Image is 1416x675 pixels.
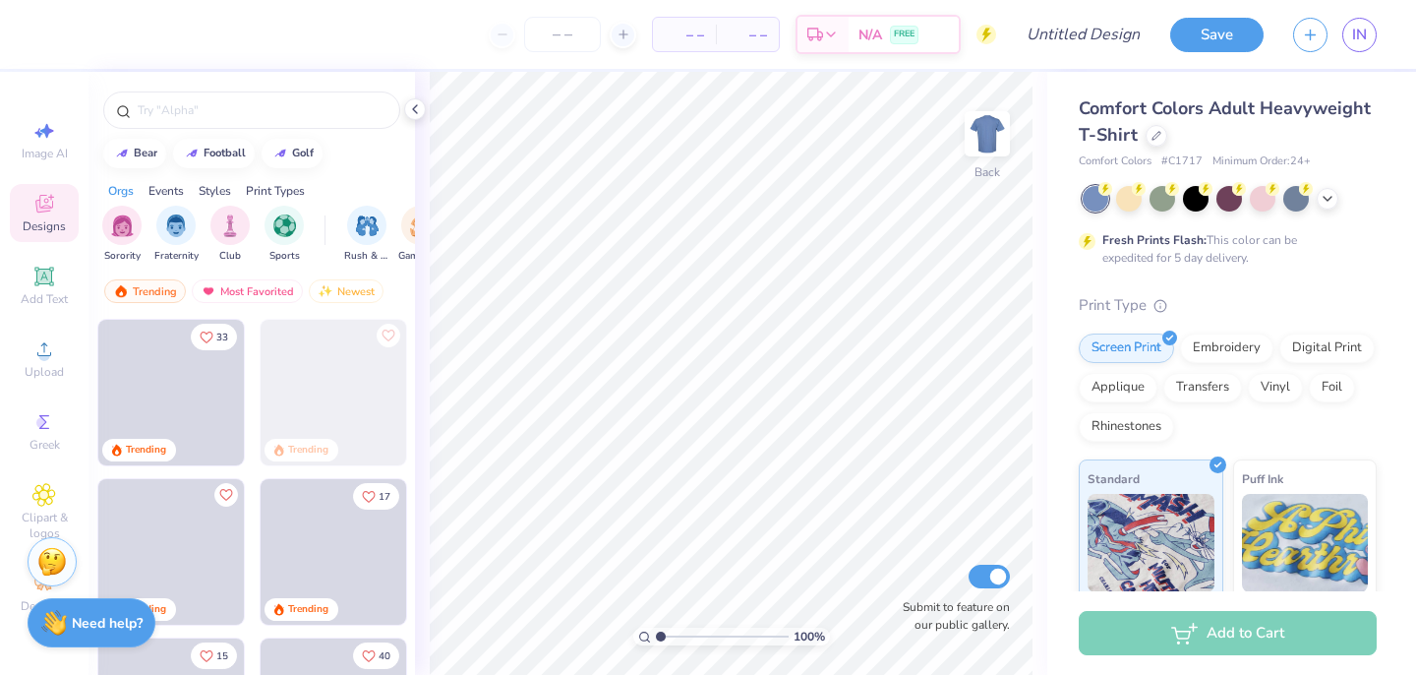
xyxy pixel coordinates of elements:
[173,139,255,168] button: football
[1079,153,1151,170] span: Comfort Colors
[273,215,296,237] img: Sports Image
[344,206,389,264] div: filter for Rush & Bid
[214,483,238,507] button: Like
[199,182,231,200] div: Styles
[21,291,68,307] span: Add Text
[398,206,443,264] button: filter button
[410,215,433,237] img: Game Day Image
[894,28,914,41] span: FREE
[165,215,187,237] img: Fraternity Image
[1309,373,1355,402] div: Foil
[356,215,379,237] img: Rush & Bid Image
[25,364,64,380] span: Upload
[216,651,228,661] span: 15
[858,25,882,45] span: N/A
[1079,294,1377,317] div: Print Type
[1079,334,1174,363] div: Screen Print
[23,218,66,234] span: Designs
[665,25,704,45] span: – –
[210,206,250,264] button: filter button
[398,249,443,264] span: Game Day
[344,206,389,264] button: filter button
[1079,96,1371,147] span: Comfort Colors Adult Heavyweight T-Shirt
[216,333,228,342] span: 33
[246,182,305,200] div: Print Types
[1163,373,1242,402] div: Transfers
[111,215,134,237] img: Sorority Image
[192,279,303,303] div: Most Favorited
[184,148,200,159] img: trend_line.gif
[148,182,184,200] div: Events
[114,148,130,159] img: trend_line.gif
[968,114,1007,153] img: Back
[1102,232,1207,248] strong: Fresh Prints Flash:
[1088,494,1214,592] img: Standard
[265,206,304,264] div: filter for Sports
[379,492,390,502] span: 17
[1079,412,1174,442] div: Rhinestones
[1242,494,1369,592] img: Puff Ink
[1212,153,1311,170] span: Minimum Order: 24 +
[262,139,323,168] button: golf
[353,643,399,669] button: Like
[108,182,134,200] div: Orgs
[210,206,250,264] div: filter for Club
[1102,231,1344,267] div: This color can be expedited for 5 day delivery.
[1088,468,1140,489] span: Standard
[1011,15,1155,54] input: Untitled Design
[292,148,314,158] div: golf
[103,139,166,168] button: bear
[10,510,79,541] span: Clipart & logos
[22,146,68,161] span: Image AI
[154,206,199,264] div: filter for Fraternity
[377,324,400,347] button: Like
[309,279,383,303] div: Newest
[21,598,68,614] span: Decorate
[104,249,141,264] span: Sorority
[892,598,1010,634] label: Submit to feature on our public gallery.
[794,628,825,645] span: 100 %
[269,249,300,264] span: Sports
[1161,153,1203,170] span: # C1717
[29,437,60,453] span: Greek
[72,614,143,633] strong: Need help?
[219,249,241,264] span: Club
[219,215,241,237] img: Club Image
[154,249,199,264] span: Fraternity
[398,206,443,264] div: filter for Game Day
[191,643,237,669] button: Like
[1342,18,1377,52] a: IN
[201,284,216,298] img: most_fav.gif
[524,17,601,52] input: – –
[113,284,129,298] img: trending.gif
[136,100,387,120] input: Try "Alpha"
[191,324,237,350] button: Like
[154,206,199,264] button: filter button
[974,163,1000,181] div: Back
[353,483,399,510] button: Like
[1242,468,1283,489] span: Puff Ink
[379,651,390,661] span: 40
[102,206,142,264] button: filter button
[265,206,304,264] button: filter button
[288,602,328,617] div: Trending
[134,148,157,158] div: bear
[344,249,389,264] span: Rush & Bid
[318,284,333,298] img: Newest.gif
[288,443,328,458] div: Trending
[126,443,166,458] div: Trending
[1248,373,1303,402] div: Vinyl
[1079,373,1157,402] div: Applique
[728,25,767,45] span: – –
[1279,334,1375,363] div: Digital Print
[1170,18,1264,52] button: Save
[1352,24,1367,46] span: IN
[272,148,288,159] img: trend_line.gif
[204,148,246,158] div: football
[102,206,142,264] div: filter for Sorority
[1180,334,1273,363] div: Embroidery
[104,279,186,303] div: Trending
